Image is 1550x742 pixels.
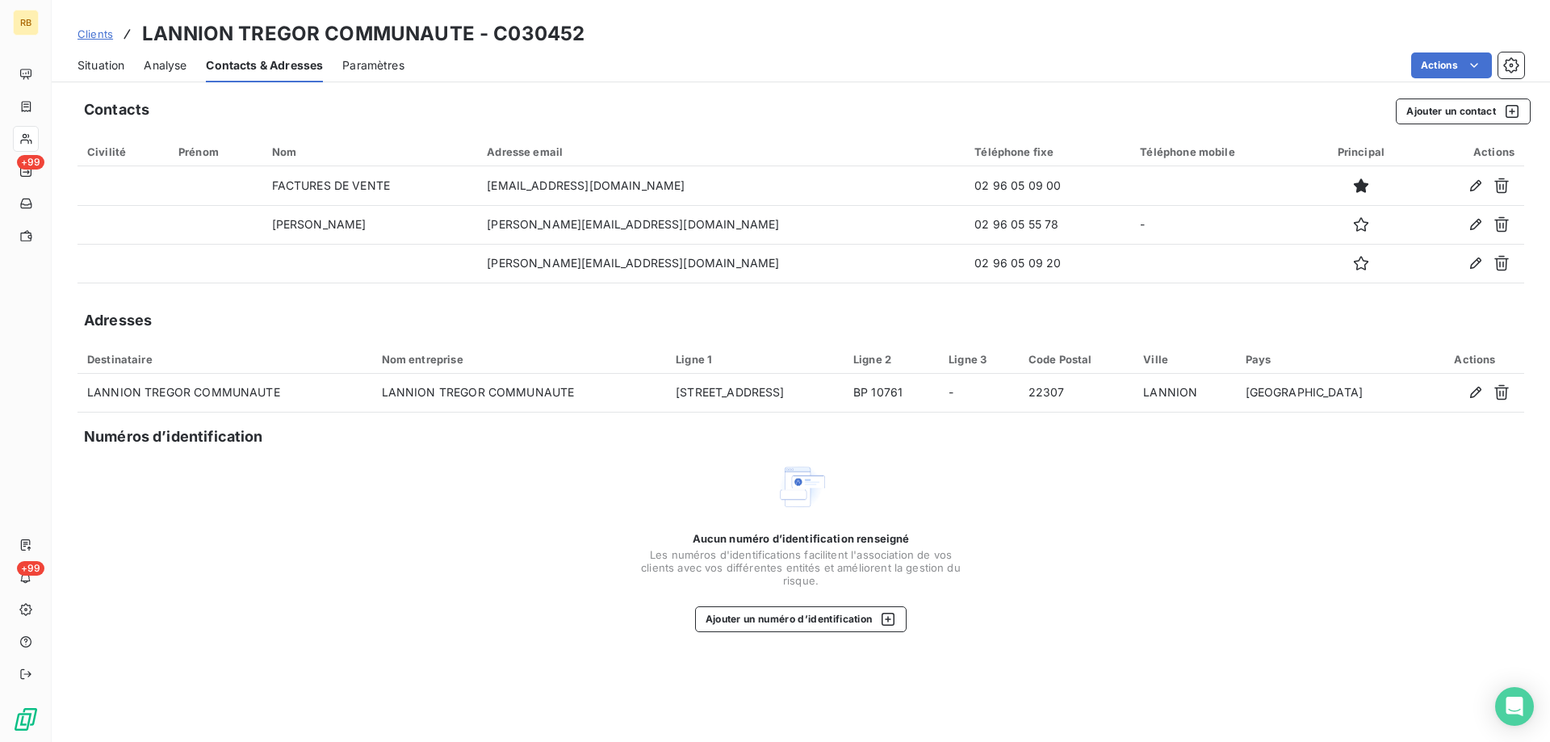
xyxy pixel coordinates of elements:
[477,205,965,244] td: [PERSON_NAME][EMAIL_ADDRESS][DOMAIN_NAME]
[965,205,1130,244] td: 02 96 05 55 78
[775,461,827,513] img: Empty state
[272,145,468,158] div: Nom
[477,166,965,205] td: [EMAIL_ADDRESS][DOMAIN_NAME]
[965,166,1130,205] td: 02 96 05 09 00
[372,374,667,413] td: LANNION TREGOR COMMUNAUTE
[13,706,39,732] img: Logo LeanPay
[1140,145,1299,158] div: Téléphone mobile
[693,532,910,545] span: Aucun numéro d’identification renseigné
[853,353,929,366] div: Ligne 2
[1133,374,1235,413] td: LANNION
[1130,205,1309,244] td: -
[1396,99,1531,124] button: Ajouter un contact
[974,145,1121,158] div: Téléphone fixe
[382,353,657,366] div: Nom entreprise
[1028,353,1124,366] div: Code Postal
[939,374,1019,413] td: -
[84,99,149,121] h5: Contacts
[1143,353,1225,366] div: Ville
[949,353,1009,366] div: Ligne 3
[17,155,44,170] span: +99
[676,353,834,366] div: Ligne 1
[477,244,965,283] td: [PERSON_NAME][EMAIL_ADDRESS][DOMAIN_NAME]
[178,145,253,158] div: Prénom
[84,309,152,332] h5: Adresses
[206,57,323,73] span: Contacts & Adresses
[487,145,955,158] div: Adresse email
[77,374,372,413] td: LANNION TREGOR COMMUNAUTE
[1435,353,1514,366] div: Actions
[695,606,907,632] button: Ajouter un numéro d’identification
[1422,145,1514,158] div: Actions
[1495,687,1534,726] div: Open Intercom Messenger
[1019,374,1133,413] td: 22307
[262,205,478,244] td: [PERSON_NAME]
[87,145,159,158] div: Civilité
[965,244,1130,283] td: 02 96 05 09 20
[142,19,584,48] h3: LANNION TREGOR COMMUNAUTE - C030452
[844,374,939,413] td: BP 10761
[1246,353,1416,366] div: Pays
[1319,145,1404,158] div: Principal
[1411,52,1492,78] button: Actions
[77,26,113,42] a: Clients
[342,57,404,73] span: Paramètres
[77,27,113,40] span: Clients
[666,374,844,413] td: [STREET_ADDRESS]
[17,561,44,576] span: +99
[1236,374,1426,413] td: [GEOGRAPHIC_DATA]
[77,57,124,73] span: Situation
[639,548,962,587] span: Les numéros d'identifications facilitent l'association de vos clients avec vos différentes entité...
[84,425,263,448] h5: Numéros d’identification
[144,57,186,73] span: Analyse
[262,166,478,205] td: FACTURES DE VENTE
[87,353,362,366] div: Destinataire
[13,10,39,36] div: RB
